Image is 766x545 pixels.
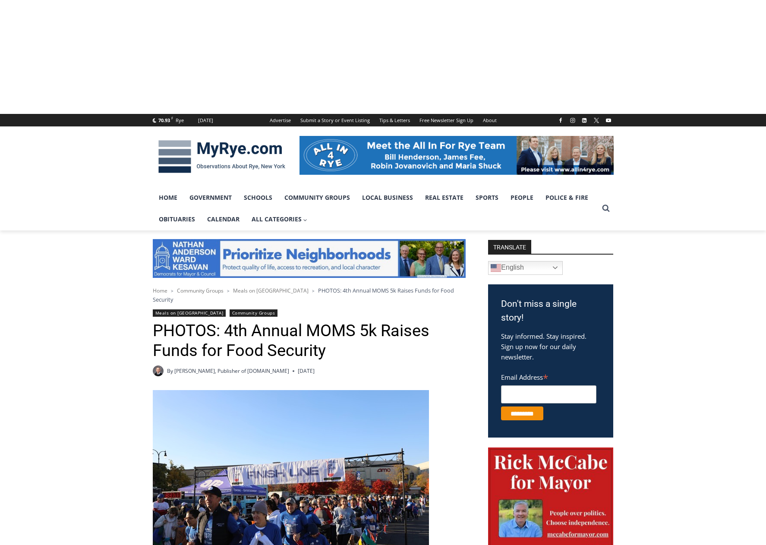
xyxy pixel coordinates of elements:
[501,369,596,384] label: Email Address
[356,187,419,208] a: Local Business
[153,287,454,303] span: PHOTOS: 4th Annual MOMS 5k Raises Funds for Food Security
[265,114,501,126] nav: Secondary Navigation
[298,367,315,375] time: [DATE]
[201,208,246,230] a: Calendar
[171,288,173,294] span: >
[567,115,578,126] a: Instagram
[238,187,278,208] a: Schools
[504,187,539,208] a: People
[296,114,375,126] a: Submit a Story or Event Listing
[478,114,501,126] a: About
[501,331,600,362] p: Stay informed. Stay inspired. Sign up now for our daily newsletter.
[227,288,230,294] span: >
[312,288,315,294] span: >
[153,134,291,179] img: MyRye.com
[174,367,289,375] a: [PERSON_NAME], Publisher of [DOMAIN_NAME]
[230,309,277,317] a: Community Groups
[171,116,173,120] span: F
[183,187,238,208] a: Government
[198,117,213,124] div: [DATE]
[233,287,309,294] a: Meals on [GEOGRAPHIC_DATA]
[153,208,201,230] a: Obituaries
[491,263,501,273] img: en
[419,187,470,208] a: Real Estate
[579,115,589,126] a: Linkedin
[265,114,296,126] a: Advertise
[167,367,173,375] span: By
[415,114,478,126] a: Free Newsletter Sign Up
[177,287,224,294] a: Community Groups
[501,297,600,324] h3: Don't miss a single story!
[299,136,614,175] img: All in for Rye
[153,365,164,376] a: Author image
[555,115,566,126] a: Facebook
[488,261,563,275] a: English
[153,187,598,230] nav: Primary Navigation
[153,286,466,304] nav: Breadcrumbs
[488,240,531,254] strong: TRANSLATE
[598,201,614,216] button: View Search Form
[246,208,314,230] a: All Categories
[158,117,170,123] span: 70.93
[153,287,167,294] a: Home
[252,214,308,224] span: All Categories
[375,114,415,126] a: Tips & Letters
[603,115,614,126] a: YouTube
[176,117,184,124] div: Rye
[278,187,356,208] a: Community Groups
[591,115,602,126] a: X
[153,187,183,208] a: Home
[153,309,226,317] a: Meals on [GEOGRAPHIC_DATA]
[470,187,504,208] a: Sports
[153,321,466,360] h1: PHOTOS: 4th Annual MOMS 5k Raises Funds for Food Security
[539,187,594,208] a: Police & Fire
